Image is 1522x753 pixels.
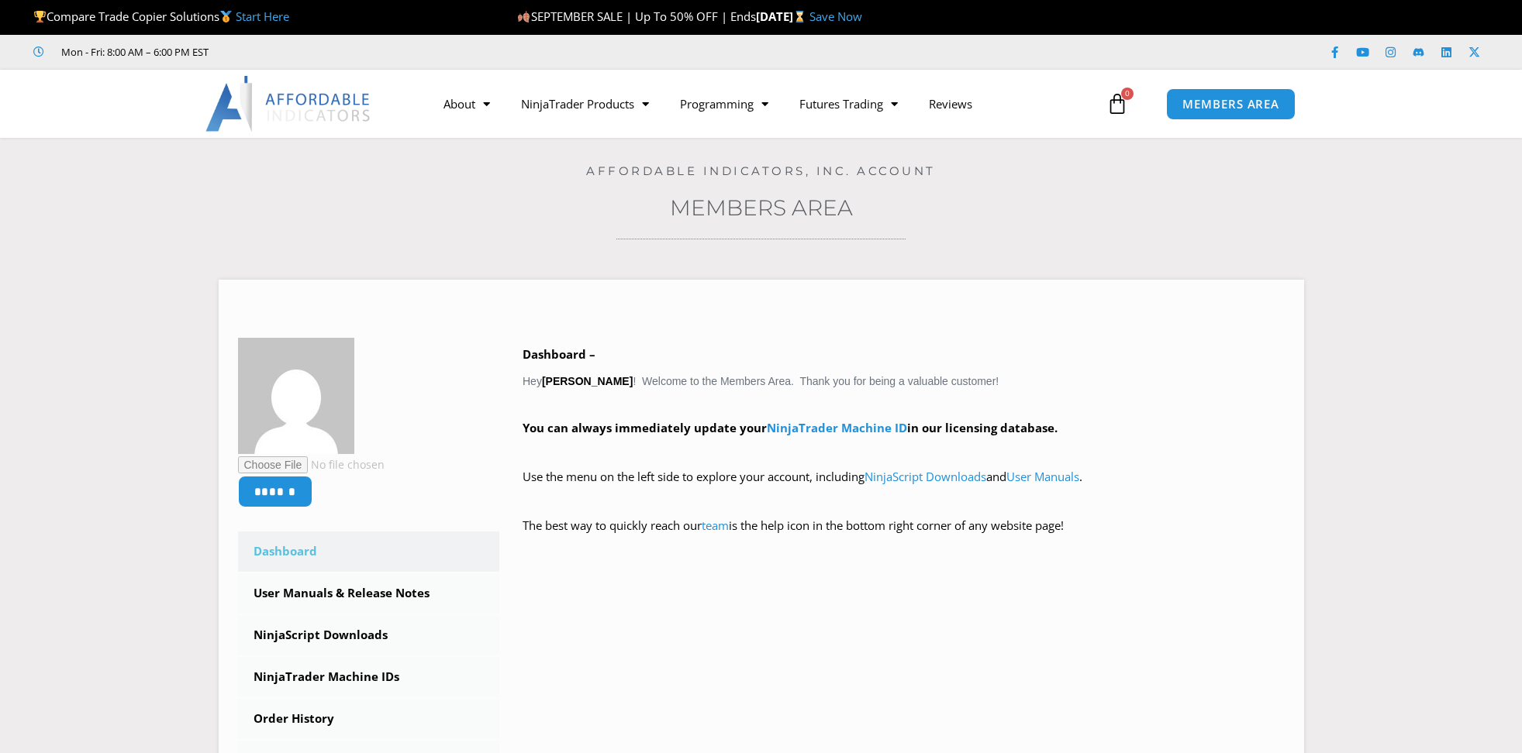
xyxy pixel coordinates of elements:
[220,11,232,22] img: 🥇
[767,420,907,435] a: NinjaTrader Machine ID
[238,573,500,614] a: User Manuals & Release Notes
[523,346,595,362] b: Dashboard –
[1083,81,1151,126] a: 0
[238,699,500,739] a: Order History
[238,338,354,454] img: 202f25270e4936f95318130b7ba185f3850f628cb16ada26faf49dc37ec4adf9
[236,9,289,24] a: Start Here
[670,194,853,221] a: Members Area
[230,44,463,60] iframe: Customer reviews powered by Trustpilot
[913,86,988,122] a: Reviews
[518,11,530,22] img: 🍂
[205,76,372,132] img: LogoAI | Affordable Indicators – NinjaTrader
[523,515,1285,559] p: The best way to quickly reach our is the help icon in the bottom right corner of any website page!
[238,531,500,572] a: Dashboard
[34,11,46,22] img: 🏆
[428,86,506,122] a: About
[865,469,986,484] a: NinjaScript Downloads
[1166,88,1296,120] a: MEMBERS AREA
[1182,98,1279,110] span: MEMBERS AREA
[542,375,633,387] strong: [PERSON_NAME]
[523,344,1285,559] div: Hey ! Welcome to the Members Area. Thank you for being a valuable customer!
[756,9,809,24] strong: [DATE]
[57,43,209,61] span: Mon - Fri: 8:00 AM – 6:00 PM EST
[33,9,289,24] span: Compare Trade Copier Solutions
[794,11,806,22] img: ⌛
[664,86,784,122] a: Programming
[586,163,936,178] a: Affordable Indicators, Inc. Account
[1121,88,1134,100] span: 0
[523,466,1285,510] p: Use the menu on the left side to explore your account, including and .
[784,86,913,122] a: Futures Trading
[238,615,500,655] a: NinjaScript Downloads
[1006,469,1079,484] a: User Manuals
[809,9,862,24] a: Save Now
[702,517,729,533] a: team
[517,9,755,24] span: SEPTEMBER SALE | Up To 50% OFF | Ends
[428,86,1103,122] nav: Menu
[238,657,500,697] a: NinjaTrader Machine IDs
[506,86,664,122] a: NinjaTrader Products
[523,420,1058,435] strong: You can always immediately update your in our licensing database.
